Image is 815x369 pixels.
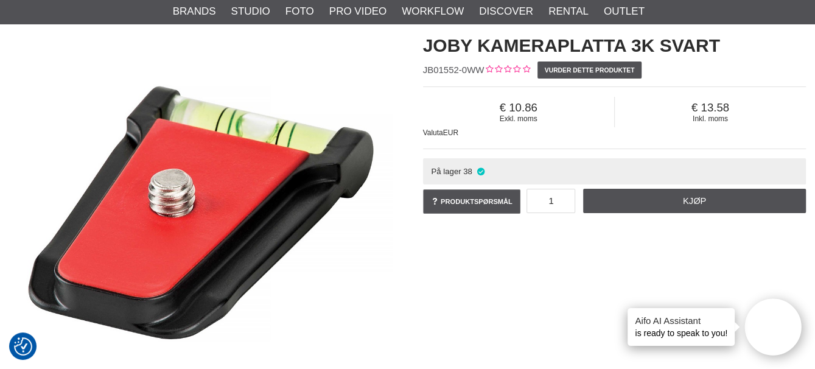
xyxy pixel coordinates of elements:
a: Discover [479,4,533,19]
span: På lager [431,167,461,176]
span: Exkl. moms [423,114,614,123]
a: Brands [173,4,216,19]
a: Rental [548,4,589,19]
span: Valuta [423,128,443,137]
h1: Joby Kameraplatta 3K Svart [423,33,806,58]
span: 13.58 [615,101,806,114]
button: Samtykkepreferanser [14,336,32,357]
a: Pro Video [329,4,387,19]
span: JB01552-0WW [423,65,484,75]
a: Vurder dette produktet [537,61,641,79]
a: Kjøp [583,189,806,213]
i: På lager [475,167,486,176]
div: is ready to speak to you! [628,308,735,346]
span: 38 [463,167,472,176]
h4: Aifo AI Assistant [635,314,727,327]
span: EUR [443,128,458,137]
a: Studio [231,4,270,19]
img: Revisit consent button [14,337,32,356]
a: Foto [285,4,314,19]
a: Workflow [402,4,464,19]
a: Produktspørsmål [423,189,521,214]
a: Outlet [604,4,645,19]
span: Inkl. moms [615,114,806,123]
div: Kundevurdering: 0 [484,64,530,77]
span: 10.86 [423,101,614,114]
